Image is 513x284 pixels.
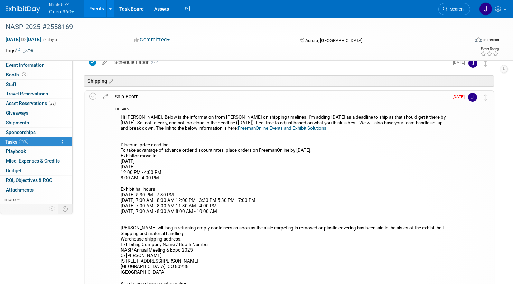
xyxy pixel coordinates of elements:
[5,36,41,42] span: [DATE] [DATE]
[20,37,27,42] span: to
[238,126,326,131] a: FreemanOnline Events and Exhibit Solutions
[0,70,72,79] a: Booth
[6,177,52,183] span: ROI, Objectives & ROO
[111,91,448,102] div: Ship Booth
[426,36,499,46] div: Event Format
[6,6,40,13] img: ExhibitDay
[21,72,27,77] span: Booth not reserved yet
[5,139,28,145] span: Tasks
[6,72,27,77] span: Booth
[453,94,468,99] span: [DATE]
[23,49,35,53] a: Edit
[6,62,45,68] span: Event Information
[0,99,72,108] a: Asset Reservations25
[0,137,72,147] a: Tasks62%
[0,60,72,70] a: Event Information
[6,110,28,116] span: Giveaways
[305,38,362,43] span: Aurora, [GEOGRAPHIC_DATA]
[0,118,72,127] a: Shipments
[131,36,172,43] button: Committed
[484,94,487,101] i: Move task
[0,147,72,156] a: Playbook
[0,128,72,137] a: Sponsorships
[149,61,158,65] span: 2
[6,129,36,135] span: Sponsorships
[43,38,57,42] span: (4 days)
[6,100,56,106] span: Asset Reservations
[6,187,34,193] span: Attachments
[6,81,16,87] span: Staff
[0,108,72,118] a: Giveaways
[19,139,28,144] span: 62%
[0,195,72,204] a: more
[3,21,457,33] div: NASP 2025 #2558169
[479,2,492,16] img: Jamie Dunn
[111,57,449,68] div: Schedule Labor
[107,77,113,84] a: Edit sections
[468,93,477,102] img: Jamie Dunn
[0,89,72,98] a: Travel Reservations
[0,80,72,89] a: Staff
[84,75,494,87] div: Shipping
[115,107,448,113] div: DETAILS
[0,166,72,175] a: Budget
[483,37,499,42] div: In-Person
[0,176,72,185] a: ROI, Objectives & ROO
[438,3,470,15] a: Search
[58,204,73,213] td: Toggle Event Tabs
[49,101,56,106] span: 25
[0,185,72,195] a: Attachments
[453,60,468,65] span: [DATE]
[484,60,487,67] i: Move task
[480,47,499,51] div: Event Rating
[448,7,464,12] span: Search
[46,204,58,213] td: Personalize Event Tab Strip
[6,120,29,125] span: Shipments
[6,148,26,154] span: Playbook
[99,59,111,66] a: edit
[49,1,74,8] span: Nimlok KY
[6,91,48,96] span: Travel Reservations
[6,168,21,173] span: Budget
[468,59,477,68] img: Jamie Dunn
[0,156,72,166] a: Misc. Expenses & Credits
[5,47,35,54] td: Tags
[99,94,111,100] a: edit
[475,37,482,42] img: Format-Inperson.png
[6,158,60,164] span: Misc. Expenses & Credits
[4,197,16,202] span: more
